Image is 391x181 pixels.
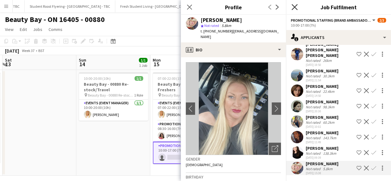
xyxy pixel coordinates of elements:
[153,81,222,93] h3: Beauty Bay - 00880 Coventry Freshers
[153,142,222,164] app-card-role: Promotional Staffing (Brand Ambassadors)4I14A0/110:00-17:00 (7h)
[153,57,161,63] span: Mon
[269,143,281,155] div: Open photos pop-in
[291,23,386,28] div: 10:00-17:00 (7h)
[88,93,134,97] span: Beauty Bay - 00880 Re-stock/Travel
[306,68,338,74] div: [PERSON_NAME]
[322,105,336,109] div: 98.3km
[306,105,322,109] div: Not rated
[201,17,242,23] div: [PERSON_NAME]
[322,58,333,63] div: 26km
[20,27,27,32] span: Edit
[306,140,338,144] div: [DATE] 11:49
[84,76,111,81] span: 10:00-20:00 (10h)
[2,25,16,33] a: View
[204,23,219,28] span: Not rated
[5,57,12,63] span: Sat
[181,42,286,57] div: Bio
[17,25,29,33] a: Edit
[306,74,322,78] div: Not rated
[79,57,86,63] span: Sun
[162,93,206,97] span: Beauty Bay - 00880 Coventry Freshers
[201,29,233,33] span: t. [PHONE_NUMBER]
[49,27,62,32] span: Comms
[322,151,338,156] div: 138.3km
[25,0,115,12] button: Student Roost Flyering - [GEOGRAPHIC_DATA] - TBC
[153,72,222,164] app-job-card: 07:00-22:00 (15h)2/3Beauty Bay - 00880 Coventry Freshers Beauty Bay - 00880 Coventry Freshers3 Ro...
[377,18,386,23] span: 2/3
[286,30,391,45] div: Applicants
[306,63,354,67] div: [DATE] 18:50
[5,27,14,32] span: View
[306,136,322,140] div: Not rated
[306,41,354,58] div: [PERSON_NAME] [PERSON_NAME] [PERSON_NAME]
[186,162,223,167] span: [DEMOGRAPHIC_DATA]
[306,130,338,136] div: [PERSON_NAME]
[306,145,338,151] div: [PERSON_NAME]
[134,76,143,81] span: 1/1
[139,58,147,62] span: 1/1
[306,151,322,156] div: Not rated
[139,63,147,68] div: 1 Job
[4,61,12,68] span: 13
[20,48,36,53] span: Week 37
[79,100,148,121] app-card-role: Events (Event Manager)1/110:00-20:00 (10h)[PERSON_NAME]
[322,120,336,125] div: 60.2km
[115,0,206,12] button: Fresh Student Living - [GEOGRAPHIC_DATA] - 00863
[33,27,42,32] span: Jobs
[306,94,338,98] div: [DATE] 14:50
[306,161,338,166] div: [PERSON_NAME]
[5,15,105,24] h1: Beauty Bay - ON 16405 - 00880
[306,58,322,63] div: Not rated
[5,48,19,54] div: [DATE]
[220,23,232,28] span: 5.8km
[306,120,322,125] div: Not rated
[291,18,376,23] button: Promotional Staffing (Brand Ambassadors)
[153,100,222,121] app-card-role: Events (Event Manager)1/107:00-22:00 (15h)[PERSON_NAME]
[306,171,338,175] div: [DATE] 15:38
[322,89,336,94] div: 22.4km
[306,114,338,120] div: [PERSON_NAME]
[291,18,371,23] span: Promotional Staffing (Brand Ambassadors)
[306,166,322,171] div: Not rated
[306,109,338,113] div: [DATE] 20:30
[186,62,281,155] img: Crew avatar or photo
[181,3,286,11] h3: Profile
[186,156,281,162] h3: Gender
[306,84,338,89] div: [PERSON_NAME]
[152,61,161,68] span: 15
[306,78,338,82] div: [DATE] 21:54
[201,29,279,39] span: | [EMAIL_ADDRESS][DOMAIN_NAME]
[38,48,45,53] div: BST
[79,72,148,121] app-job-card: 10:00-20:00 (10h)1/1Beauty Bay - 00880 Re-stock/Travel Beauty Bay - 00880 Re-stock/Travel1 RoleEv...
[322,74,336,78] div: 30.3km
[286,3,391,11] h3: Job Fulfilment
[306,125,338,129] div: [DATE] 10:02
[134,93,143,97] span: 1 Role
[46,25,65,33] a: Comms
[322,136,338,140] div: 143.7km
[158,76,185,81] span: 07:00-22:00 (15h)
[153,121,222,142] app-card-role: Promotional Staffing (Brand Ambassadors)1/108:30-16:00 (7h30m)[PERSON_NAME]
[306,156,338,160] div: [DATE] 09:39
[186,174,281,180] h3: Birthday
[322,166,334,171] div: 5.8km
[31,25,45,33] a: Jobs
[78,61,86,68] span: 14
[306,99,338,105] div: [PERSON_NAME]
[79,81,148,93] h3: Beauty Bay - 00880 Re-stock/Travel
[306,89,322,94] div: Not rated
